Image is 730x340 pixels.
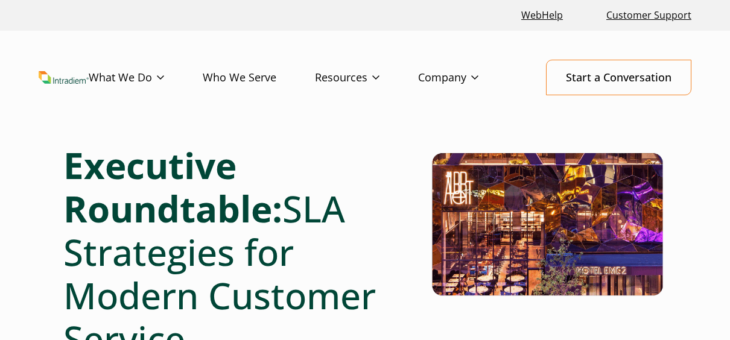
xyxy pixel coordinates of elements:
a: Link opens in a new window [516,2,568,28]
a: Customer Support [601,2,696,28]
a: Company [418,60,517,95]
a: Start a Conversation [546,60,691,95]
a: What We Do [89,60,203,95]
a: Resources [315,60,418,95]
strong: Executive Roundtable: [63,140,282,233]
img: Intradiem [39,71,89,83]
a: Link to homepage of Intradiem [39,71,89,83]
a: Who We Serve [203,60,315,95]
